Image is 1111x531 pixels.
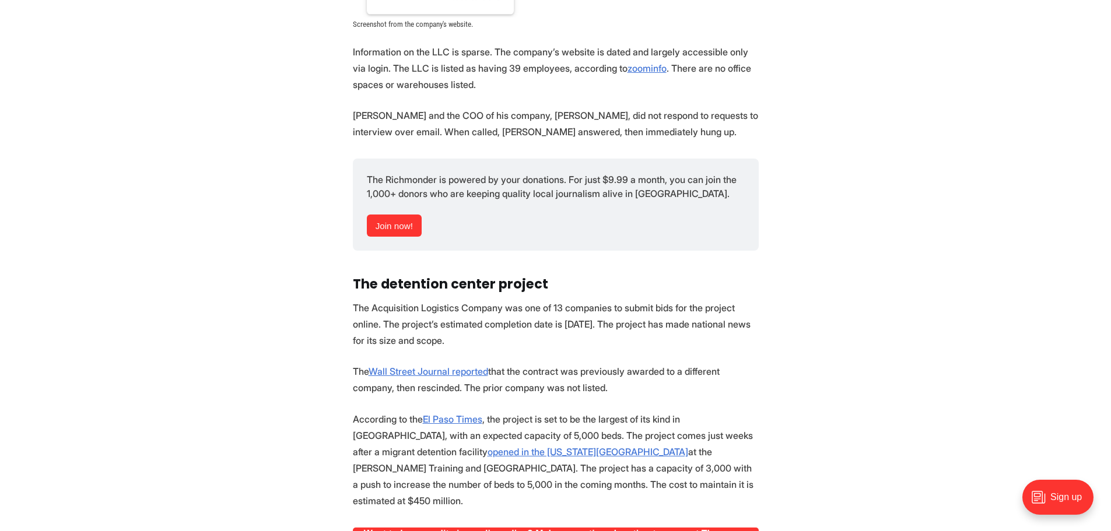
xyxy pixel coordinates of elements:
[369,365,488,377] a: Wall Street Journal reported
[1012,474,1111,531] iframe: portal-trigger
[488,446,688,458] a: opened in the [US_STATE][GEOGRAPHIC_DATA]
[353,275,548,293] strong: The detention center project
[353,411,759,509] p: According to the , the project is set to be the largest of its kind in [GEOGRAPHIC_DATA], with an...
[353,44,759,93] p: Information on the LLC is sparse. The company’s website is dated and largely accessible only via ...
[353,107,759,140] p: [PERSON_NAME] and the COO of his company, [PERSON_NAME], did not respond to requests to interview...
[367,214,422,237] a: Join now!
[367,174,739,199] span: The Richmonder is powered by your donations. For just $9.99 a month, you can join the 1,000+ dono...
[423,413,482,425] a: El Paso Times
[353,363,759,396] p: The that the contract was previously awarded to a different company, then rescinded. The prior co...
[353,300,759,349] p: The Acquisition Logistics Company was one of 13 companies to submit bids for the project online. ...
[353,20,759,29] figcaption: Screenshot from the company's website.
[628,62,667,74] a: zoominfo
